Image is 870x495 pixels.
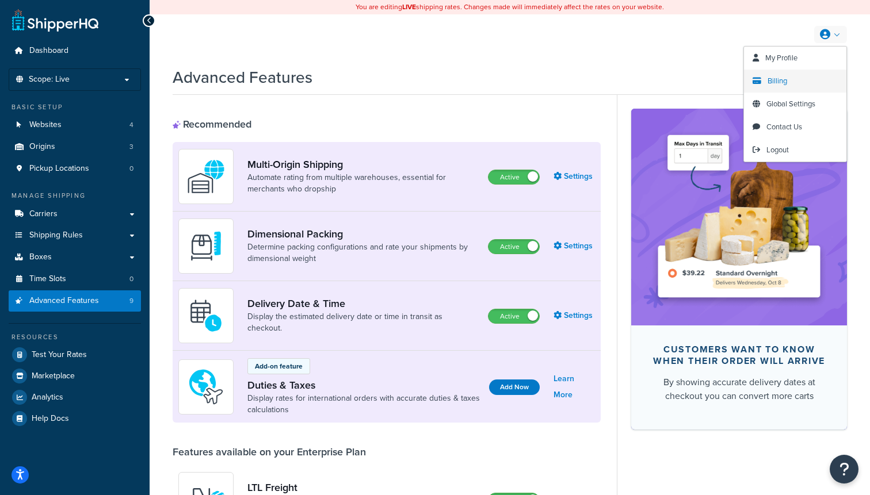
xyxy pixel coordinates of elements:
[29,164,89,174] span: Pickup Locations
[29,252,52,262] span: Boxes
[29,274,66,284] span: Time Slots
[9,344,141,365] a: Test Your Rates
[9,290,141,312] a: Advanced Features9
[129,164,133,174] span: 0
[29,231,83,240] span: Shipping Rules
[489,240,539,254] label: Active
[766,121,802,132] span: Contact Us
[744,116,846,139] a: Contact Us
[554,371,595,403] a: Learn More
[32,414,69,424] span: Help Docs
[9,408,141,429] a: Help Docs
[247,297,479,310] a: Delivery Date & Time
[648,126,830,308] img: feature-image-ddt-36eae7f7280da8017bfb280eaccd9c446f90b1fe08728e4019434db127062ab4.png
[173,66,312,89] h1: Advanced Features
[29,142,55,152] span: Origins
[9,158,141,179] li: Pickup Locations
[9,40,141,62] a: Dashboard
[186,296,226,336] img: gfkeb5ejjkALwAAAABJRU5ErkJggg==
[186,226,226,266] img: DTVBYsAAAAAASUVORK5CYII=
[554,308,595,324] a: Settings
[255,361,303,371] p: Add-on feature
[766,144,789,155] span: Logout
[9,114,141,136] li: Websites
[768,75,787,86] span: Billing
[9,290,141,312] li: Advanced Features
[173,446,366,458] div: Features available on your Enterprise Plan
[29,296,99,306] span: Advanced Features
[186,156,226,197] img: WatD5o0RtDAAAAAElFTkSuQmCC
[554,238,595,254] a: Settings
[9,136,141,158] a: Origins3
[247,481,479,494] a: LTL Freight
[29,209,58,219] span: Carriers
[32,371,75,381] span: Marketplace
[554,168,595,185] a: Settings
[9,136,141,158] li: Origins
[9,268,141,290] a: Time Slots0
[173,118,251,131] div: Recommended
[9,158,141,179] a: Pickup Locations0
[744,47,846,70] a: My Profile
[402,2,416,12] b: LIVE
[29,46,68,56] span: Dashboard
[129,296,133,306] span: 9
[650,375,829,403] div: By showing accurate delivery dates at checkout you can convert more carts
[489,309,539,323] label: Active
[9,191,141,201] div: Manage Shipping
[247,393,480,416] a: Display rates for international orders with accurate duties & taxes calculations
[32,350,87,360] span: Test Your Rates
[765,52,797,63] span: My Profile
[9,387,141,408] a: Analytics
[247,158,479,171] a: Multi-Origin Shipping
[9,332,141,342] div: Resources
[9,114,141,136] a: Websites4
[9,268,141,290] li: Time Slots
[9,247,141,268] a: Boxes
[32,393,63,402] span: Analytics
[650,344,829,367] div: Customers want to know when their order will arrive
[489,170,539,184] label: Active
[129,120,133,130] span: 4
[247,379,480,392] a: Duties & Taxes
[744,70,846,93] a: Billing
[247,172,479,195] a: Automate rating from multiple warehouses, essential for merchants who dropship
[9,366,141,386] a: Marketplace
[29,75,70,85] span: Scope: Live
[247,228,479,240] a: Dimensional Packing
[9,225,141,246] a: Shipping Rules
[9,204,141,225] a: Carriers
[29,120,62,130] span: Websites
[247,311,479,334] a: Display the estimated delivery date or time in transit as checkout.
[489,379,540,395] button: Add Now
[247,241,479,264] a: Determine packing configurations and rate your shipments by dimensional weight
[744,139,846,162] a: Logout
[766,98,815,109] span: Global Settings
[129,142,133,152] span: 3
[186,367,226,407] img: icon-duo-feat-landed-cost-7136b061.png
[129,274,133,284] span: 0
[9,102,141,112] div: Basic Setup
[744,93,846,116] a: Global Settings
[830,455,858,484] button: Open Resource Center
